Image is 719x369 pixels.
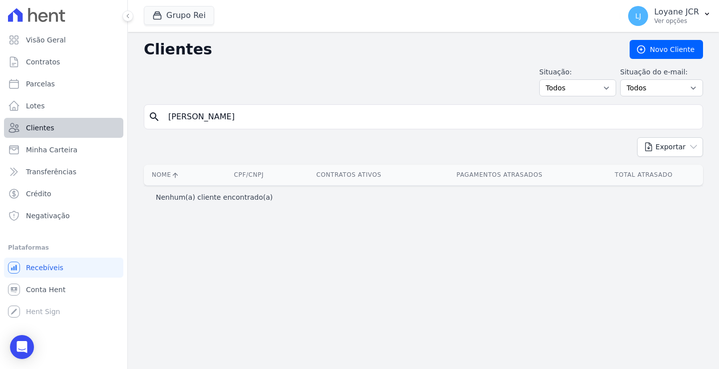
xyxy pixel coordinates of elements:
h2: Clientes [144,40,614,58]
span: Conta Hent [26,285,65,295]
button: Grupo Rei [144,6,214,25]
th: Pagamentos Atrasados [415,165,585,185]
a: Minha Carteira [4,140,123,160]
span: Contratos [26,57,60,67]
th: Nome [144,165,215,185]
th: Contratos Ativos [283,165,415,185]
a: Conta Hent [4,280,123,300]
button: LJ Loyane JCR Ver opções [620,2,719,30]
span: Parcelas [26,79,55,89]
button: Exportar [637,137,703,157]
a: Negativação [4,206,123,226]
p: Nenhum(a) cliente encontrado(a) [156,192,273,202]
span: Recebíveis [26,263,63,273]
span: Lotes [26,101,45,111]
span: Crédito [26,189,51,199]
span: Minha Carteira [26,145,77,155]
span: Transferências [26,167,76,177]
a: Recebíveis [4,258,123,278]
a: Contratos [4,52,123,72]
th: CPF/CNPJ [215,165,283,185]
span: Clientes [26,123,54,133]
label: Situação: [539,67,616,77]
a: Parcelas [4,74,123,94]
th: Total Atrasado [584,165,703,185]
label: Situação do e-mail: [620,67,703,77]
input: Buscar por nome, CPF ou e-mail [162,107,699,127]
a: Visão Geral [4,30,123,50]
a: Transferências [4,162,123,182]
span: LJ [635,12,641,19]
div: Open Intercom Messenger [10,335,34,359]
i: search [148,111,160,123]
p: Ver opções [654,17,699,25]
a: Lotes [4,96,123,116]
span: Negativação [26,211,70,221]
span: Visão Geral [26,35,66,45]
a: Novo Cliente [630,40,703,59]
a: Crédito [4,184,123,204]
p: Loyane JCR [654,7,699,17]
div: Plataformas [8,242,119,254]
a: Clientes [4,118,123,138]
